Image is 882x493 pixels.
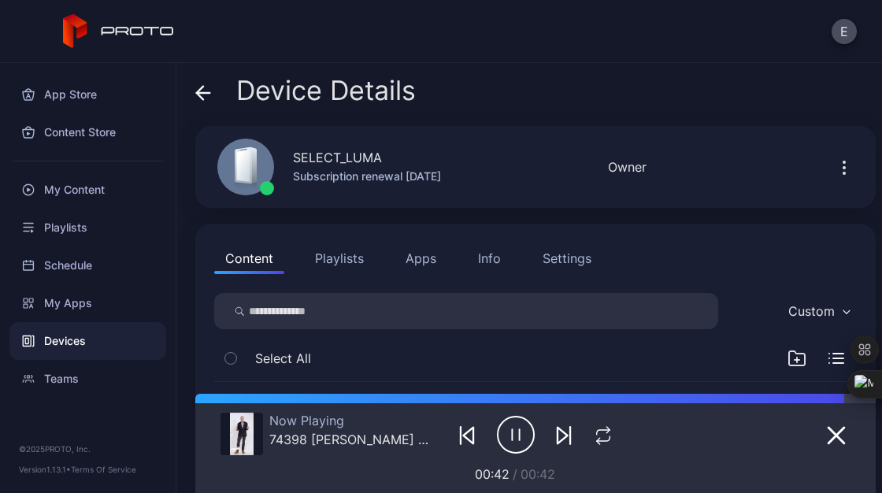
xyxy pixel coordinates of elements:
[543,249,591,268] div: Settings
[521,466,555,482] span: 00:42
[269,432,431,447] div: 74398 Stuart Welcome Proto 2025.mp4
[395,243,447,274] button: Apps
[788,303,835,319] div: Custom
[255,349,311,368] span: Select All
[269,413,431,428] div: Now Playing
[9,322,166,360] a: Devices
[532,243,602,274] button: Settings
[9,209,166,246] a: Playlists
[19,443,157,455] div: © 2025 PROTO, Inc.
[9,360,166,398] a: Teams
[9,113,166,151] a: Content Store
[304,243,375,274] button: Playlists
[780,293,857,329] button: Custom
[71,465,136,474] a: Terms Of Service
[608,158,647,176] div: Owner
[214,243,284,274] button: Content
[9,284,166,322] a: My Apps
[293,167,441,186] div: Subscription renewal [DATE]
[236,76,416,106] span: Device Details
[478,249,501,268] div: Info
[9,171,166,209] a: My Content
[19,465,71,474] span: Version 1.13.1 •
[475,466,510,482] span: 00:42
[832,19,857,44] button: E
[9,76,166,113] a: App Store
[293,148,382,167] div: SELECT_LUMA
[9,246,166,284] a: Schedule
[513,466,517,482] span: /
[467,243,512,274] button: Info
